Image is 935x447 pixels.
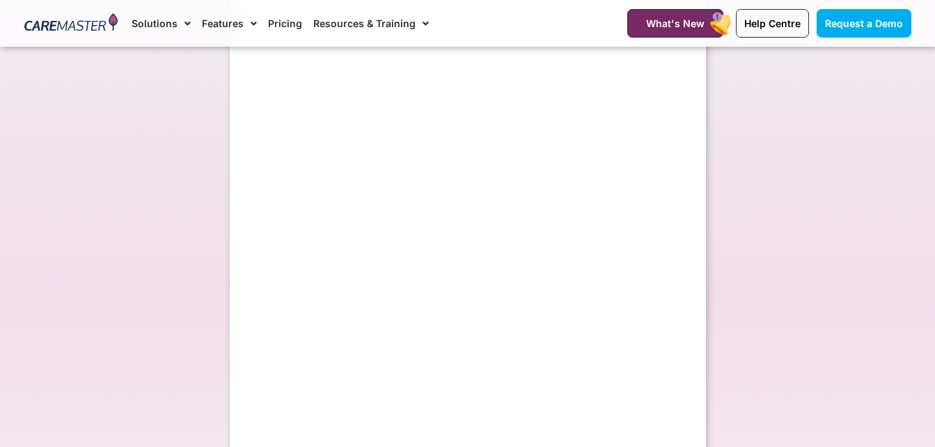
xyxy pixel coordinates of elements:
span: What's New [646,17,705,29]
a: Help Centre [736,9,809,38]
a: Request a Demo [817,9,911,38]
img: CareMaster Logo [24,13,118,34]
span: Help Centre [744,17,801,29]
a: What's New [627,9,723,38]
span: Request a Demo [825,17,903,29]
